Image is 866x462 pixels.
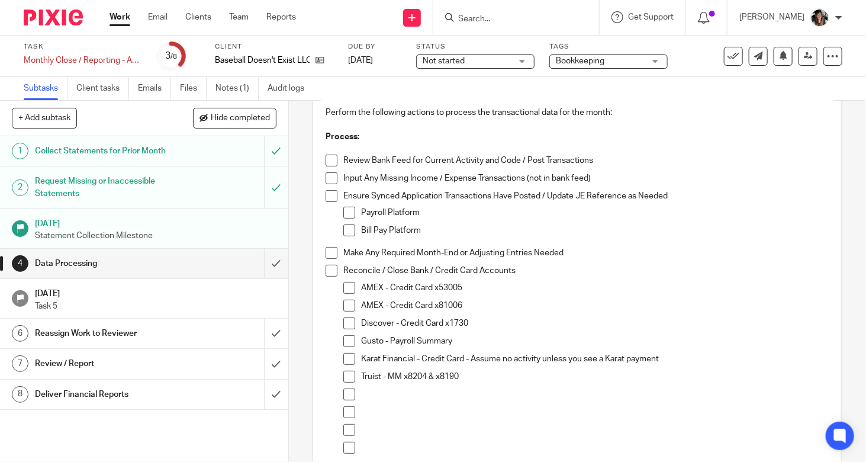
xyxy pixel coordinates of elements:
p: Make Any Required Month-End or Adjusting Entries Needed [343,247,829,259]
p: Reconcile / Close Bank / Credit Card Accounts [343,265,829,277]
img: Pixie [24,9,83,25]
label: Status [416,42,535,52]
label: Client [215,42,333,52]
h1: Request Missing or Inaccessible Statements [35,172,180,203]
a: Files [180,77,207,100]
div: Monthly Close / Reporting - August [24,54,142,66]
span: Hide completed [211,114,270,123]
h1: Deliver Financial Reports [35,386,180,403]
small: /8 [170,53,177,60]
p: Discover - Credit Card x1730 [361,317,829,329]
p: Perform the following actions to process the transactional data for the month: [326,107,829,118]
div: 3 [165,49,177,63]
span: Bookkeeping [556,57,604,65]
p: [PERSON_NAME] [739,11,804,23]
a: Client tasks [76,77,129,100]
h1: Data Processing [35,255,180,272]
p: Truist - MM x8204 & x8190 [361,371,829,383]
div: 6 [12,325,28,342]
div: 2 [12,179,28,196]
span: Not started [423,57,465,65]
div: 4 [12,255,28,272]
p: Karat Financial - Credit Card - Assume no activity unless you see a Karat payment [361,353,829,365]
a: Email [148,11,168,23]
span: [DATE] [348,56,373,65]
p: Task 5 [35,300,276,312]
span: Get Support [628,13,674,21]
h1: Collect Statements for Prior Month [35,142,180,160]
img: IMG_2906.JPEG [810,8,829,27]
p: AMEX - Credit Card x81006 [361,300,829,312]
button: Hide completed [193,108,276,128]
a: Team [229,11,249,23]
h1: Review / Report [35,355,180,373]
div: 7 [12,355,28,372]
label: Task [24,42,142,52]
p: Statement Collection Milestone [35,230,276,242]
button: + Add subtask [12,108,77,128]
a: Clients [185,11,211,23]
h1: [DATE] [35,215,276,230]
h1: [DATE] [35,285,276,300]
div: 1 [12,143,28,159]
label: Tags [549,42,668,52]
a: Reports [266,11,296,23]
a: Audit logs [268,77,313,100]
h1: Reassign Work to Reviewer [35,325,180,342]
a: Work [110,11,130,23]
p: Input Any Missing Income / Expense Transactions (not in bank feed) [343,172,829,184]
p: AMEX - Credit Card x53005 [361,282,829,294]
p: Baseball Doesn't Exist LLC [215,54,310,66]
a: Emails [138,77,171,100]
strong: Process: [326,133,359,141]
p: Payroll Platform [361,207,829,219]
p: Gusto - Payroll Summary [361,335,829,347]
div: 8 [12,386,28,403]
p: Bill Pay Platform [361,224,829,236]
label: Due by [348,42,401,52]
input: Search [457,14,564,25]
a: Subtasks [24,77,67,100]
p: Review Bank Feed for Current Activity and Code / Post Transactions [343,155,829,166]
a: Notes (1) [215,77,259,100]
p: Ensure Synced Application Transactions Have Posted / Update JE Reference as Needed [343,190,829,202]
